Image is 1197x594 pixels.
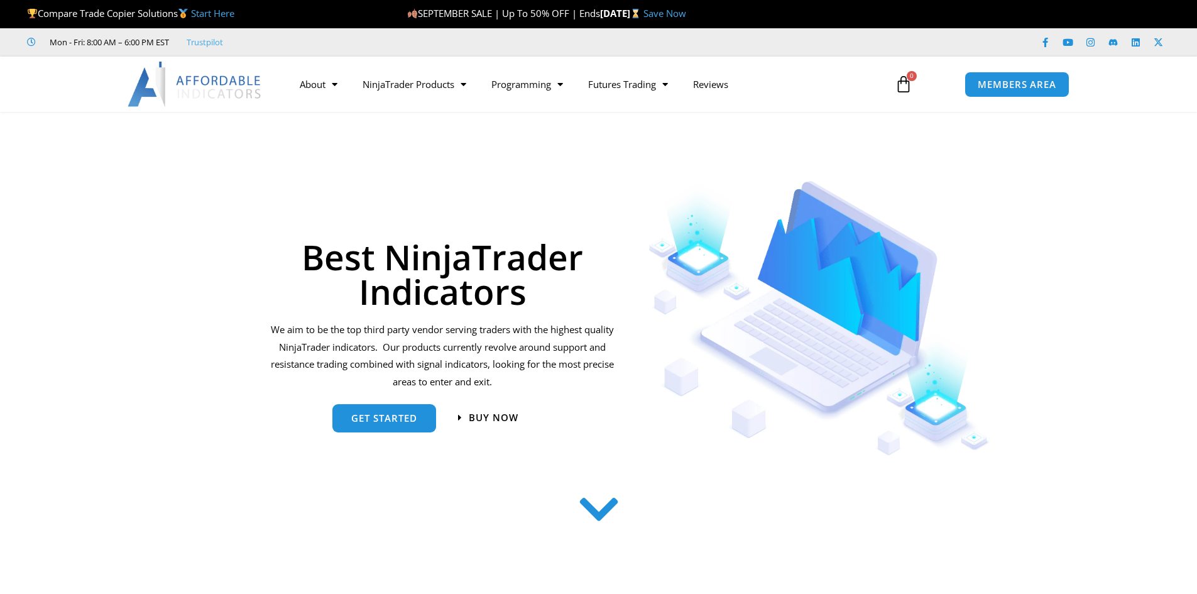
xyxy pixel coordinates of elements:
span: Buy now [469,413,518,422]
nav: Menu [287,70,880,99]
img: 🍂 [408,9,417,18]
span: 0 [907,71,917,81]
a: Save Now [643,7,686,19]
a: Programming [479,70,576,99]
a: Trustpilot [187,35,223,50]
a: Buy now [458,413,518,422]
span: Mon - Fri: 8:00 AM – 6:00 PM EST [46,35,169,50]
img: ⌛ [631,9,640,18]
img: Indicators 1 | Affordable Indicators – NinjaTrader [648,181,990,456]
p: We aim to be the top third party vendor serving traders with the highest quality NinjaTrader indi... [269,321,616,391]
img: 🥇 [178,9,188,18]
a: MEMBERS AREA [965,72,1069,97]
img: LogoAI | Affordable Indicators – NinjaTrader [128,62,263,107]
a: 0 [876,66,931,102]
span: Compare Trade Copier Solutions [27,7,234,19]
h1: Best NinjaTrader Indicators [269,239,616,309]
a: Futures Trading [576,70,680,99]
img: 🏆 [28,9,37,18]
strong: [DATE] [600,7,643,19]
a: Reviews [680,70,741,99]
a: About [287,70,350,99]
a: get started [332,404,436,432]
span: get started [351,414,417,423]
a: NinjaTrader Products [350,70,479,99]
a: Start Here [191,7,234,19]
span: SEPTEMBER SALE | Up To 50% OFF | Ends [407,7,600,19]
span: MEMBERS AREA [978,80,1056,89]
